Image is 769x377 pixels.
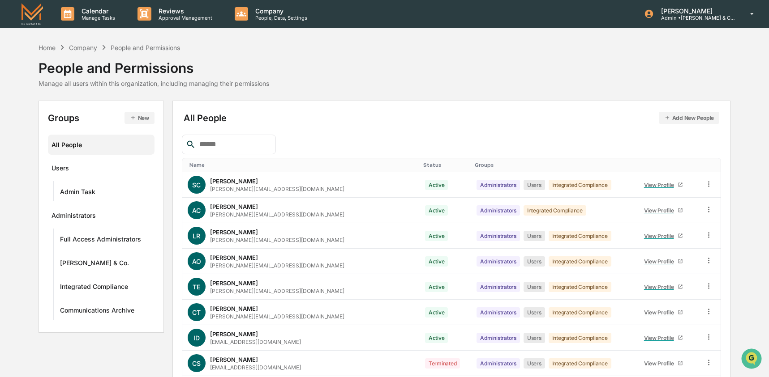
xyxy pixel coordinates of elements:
a: View Profile [640,356,687,370]
div: Integrated Compliance [549,180,611,190]
div: Users [524,256,545,267]
div: Active [425,307,448,318]
div: [PERSON_NAME] [210,254,258,261]
div: Users [524,333,545,343]
div: Users [524,358,545,369]
div: Integrated Compliance [549,358,611,369]
span: LR [193,232,200,240]
span: CS [192,360,201,367]
div: [PERSON_NAME] [210,229,258,236]
p: Manage Tasks [74,15,120,21]
button: New [125,112,155,124]
div: All People [184,112,719,124]
span: AC [192,207,201,214]
div: We're available if you need us! [30,77,113,85]
div: Users [524,180,545,190]
img: 1746055101610-c473b297-6a78-478c-a979-82029cc54cd1 [9,68,25,85]
div: Home [39,44,56,51]
div: Administrators [477,205,520,216]
div: Users [524,307,545,318]
div: [PERSON_NAME] [210,178,258,185]
div: View Profile [644,284,678,290]
div: [PERSON_NAME][EMAIL_ADDRESS][DOMAIN_NAME] [210,211,344,218]
a: View Profile [640,254,687,268]
span: TE [193,283,200,291]
div: Active [425,333,448,343]
p: People, Data, Settings [248,15,312,21]
div: Toggle SortBy [638,162,696,168]
div: Integrated Compliance [549,282,611,292]
div: Active [425,180,448,190]
div: [PERSON_NAME][EMAIL_ADDRESS][DOMAIN_NAME] [210,262,344,269]
div: [PERSON_NAME] [210,305,258,312]
div: People and Permissions [111,44,180,51]
p: How can we help? [9,19,163,33]
span: Preclearance [18,113,58,122]
a: View Profile [640,280,687,294]
div: Administrators [477,307,520,318]
p: Admin • [PERSON_NAME] & Co. - BD [654,15,737,21]
span: SC [192,181,201,189]
div: 🗄️ [65,114,72,121]
div: Administrators [477,231,520,241]
div: Active [425,282,448,292]
div: Manage all users within this organization, including managing their permissions [39,80,269,87]
div: People and Permissions [39,53,269,76]
p: Reviews [151,7,217,15]
div: Integrated Compliance [549,333,611,343]
a: View Profile [640,229,687,243]
div: All People [52,137,151,152]
span: ID [193,334,200,342]
div: View Profile [644,182,678,188]
div: [PERSON_NAME][EMAIL_ADDRESS][DOMAIN_NAME] [210,288,344,294]
div: Integrated Compliance [60,283,128,293]
div: 🔎 [9,131,16,138]
iframe: Open customer support [740,347,765,372]
div: Administrators [477,282,520,292]
div: Active [425,205,448,216]
span: Data Lookup [18,130,56,139]
div: [PERSON_NAME][EMAIL_ADDRESS][DOMAIN_NAME] [210,313,344,320]
span: Attestations [74,113,111,122]
div: [PERSON_NAME] & Co. [60,259,129,270]
div: View Profile [644,233,678,239]
div: Integrated Compliance [549,307,611,318]
div: Full Access Administrators [60,235,141,246]
a: Powered byPylon [63,151,108,158]
div: [PERSON_NAME] [210,280,258,287]
div: Communications Archive [60,306,134,317]
div: Administrators [477,180,520,190]
div: Integrated Compliance [549,231,611,241]
div: Company [69,44,97,51]
a: View Profile [640,331,687,345]
div: [PERSON_NAME] [210,330,258,338]
p: Approval Management [151,15,217,21]
div: [PERSON_NAME] [210,356,258,363]
div: Groups [48,112,155,124]
div: [EMAIL_ADDRESS][DOMAIN_NAME] [210,339,301,345]
p: Company [248,7,312,15]
div: Administrators [477,333,520,343]
div: Administrators [477,256,520,267]
div: Active [425,231,448,241]
div: [PERSON_NAME][EMAIL_ADDRESS][DOMAIN_NAME] [210,186,344,192]
div: View Profile [644,360,678,367]
button: Start new chat [152,71,163,82]
span: Pylon [89,152,108,158]
a: View Profile [640,203,687,217]
img: logo [21,3,43,24]
div: Administrators [477,358,520,369]
div: Start new chat [30,68,147,77]
div: Users [524,231,545,241]
div: View Profile [644,258,678,265]
span: CT [192,309,201,316]
div: View Profile [644,309,678,316]
div: 🖐️ [9,114,16,121]
a: View Profile [640,305,687,319]
p: Calendar [74,7,120,15]
div: Toggle SortBy [475,162,631,168]
div: [PERSON_NAME] [210,203,258,210]
span: AO [192,258,201,265]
